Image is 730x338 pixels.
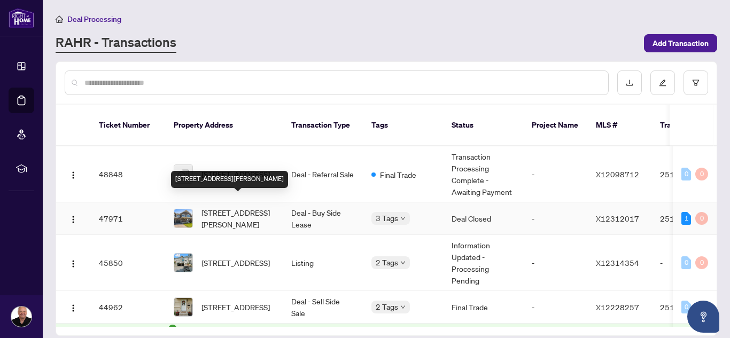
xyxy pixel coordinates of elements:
div: 0 [681,256,691,269]
td: 48848 [90,146,165,202]
img: Logo [69,171,77,179]
button: Logo [65,210,82,227]
td: Deal - Sell Side Sale [283,291,363,324]
td: 45850 [90,235,165,291]
td: - [651,235,726,291]
a: RAHR - Transactions [56,34,176,53]
img: thumbnail-img [174,209,192,227]
td: Final Trade [443,291,523,324]
td: Deal - Referral Sale [283,146,363,202]
span: X12098712 [596,169,639,179]
span: home [56,15,63,23]
img: Logo [69,215,77,224]
td: 2510778 [651,291,726,324]
img: thumbnail-img [174,165,192,183]
th: Trade Number [651,105,726,146]
td: Listing [283,235,363,291]
button: download [617,70,642,95]
th: Transaction Type [283,105,363,146]
button: Logo [65,298,82,316]
img: Logo [69,260,77,268]
th: Tags [363,105,443,146]
button: Open asap [687,301,719,333]
span: Final Trade [380,169,416,180]
td: Transaction Processing Complete - Awaiting Payment [443,146,523,202]
th: Property Address [165,105,283,146]
td: Deal Closed [443,202,523,235]
div: 0 [681,301,691,313]
span: X12228257 [596,302,639,312]
button: Add Transaction [644,34,717,52]
img: thumbnail-img [174,254,192,272]
div: 1 [681,212,691,225]
span: filter [692,79,700,87]
div: 0 [695,212,708,225]
span: [STREET_ADDRESS] [201,257,270,269]
th: Status [443,105,523,146]
th: Project Name [523,105,587,146]
img: logo [9,8,34,28]
div: 0 [695,256,708,269]
th: MLS # [587,105,651,146]
button: Logo [65,166,82,183]
td: 44962 [90,291,165,324]
span: down [400,304,406,310]
button: edit [650,70,675,95]
td: 2512473 [651,202,726,235]
td: - [523,202,587,235]
img: thumbnail-img [174,298,192,316]
span: Add Transaction [653,35,709,52]
span: down [400,216,406,221]
span: X12312017 [596,214,639,223]
td: - [523,291,587,324]
div: [STREET_ADDRESS][PERSON_NAME] [171,171,288,188]
span: down [400,260,406,265]
button: Logo [65,254,82,271]
th: Ticket Number [90,105,165,146]
td: Information Updated - Processing Pending [443,235,523,291]
span: 3 Tags [376,212,398,224]
img: Profile Icon [11,306,32,327]
td: 2513011 [651,146,726,202]
span: [STREET_ADDRESS] [201,301,270,313]
td: Deal - Buy Side Lease [283,202,363,235]
div: 0 [681,168,691,180]
img: Logo [69,304,77,312]
span: 2 Tags [376,256,398,269]
span: download [626,79,633,87]
span: [STREET_ADDRESS] [201,168,270,180]
span: [STREET_ADDRESS][PERSON_NAME] [201,207,274,230]
span: check-circle [168,325,177,333]
span: edit [659,79,666,87]
td: 47971 [90,202,165,235]
span: Deal Processing [67,14,121,24]
td: - [523,235,587,291]
div: 0 [695,168,708,180]
button: filter [684,70,708,95]
td: - [523,146,587,202]
span: 2 Tags [376,301,398,313]
span: X12314354 [596,258,639,268]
